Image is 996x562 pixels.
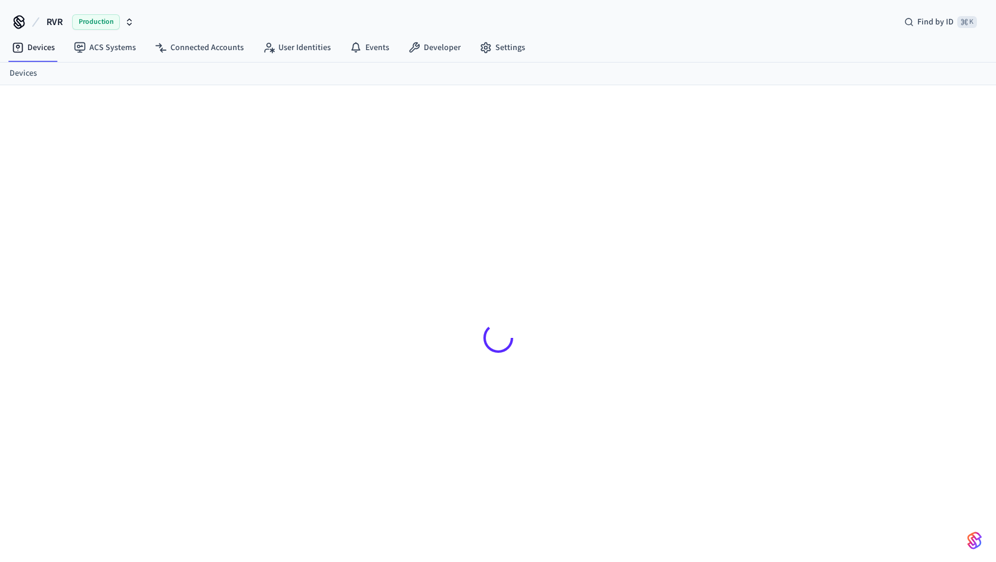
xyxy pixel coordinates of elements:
[917,16,954,28] span: Find by ID
[895,11,986,33] div: Find by ID⌘ K
[10,67,37,80] a: Devices
[470,37,535,58] a: Settings
[46,15,63,29] span: RVR
[64,37,145,58] a: ACS Systems
[957,16,977,28] span: ⌘ K
[399,37,470,58] a: Developer
[72,14,120,30] span: Production
[2,37,64,58] a: Devices
[340,37,399,58] a: Events
[145,37,253,58] a: Connected Accounts
[253,37,340,58] a: User Identities
[967,531,982,550] img: SeamLogoGradient.69752ec5.svg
